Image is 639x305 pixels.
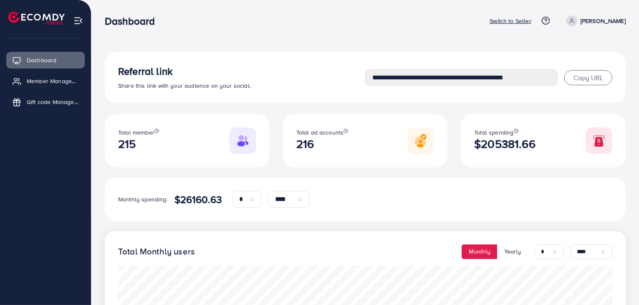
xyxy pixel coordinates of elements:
span: Total member [118,128,154,137]
img: Responsive image [586,127,612,154]
img: Responsive image [230,127,256,154]
iframe: Chat [604,267,633,299]
button: Copy URL [564,70,612,85]
span: Total ad accounts [296,128,344,137]
a: [PERSON_NAME] [563,15,626,26]
button: Yearly [497,244,528,259]
img: logo [8,12,65,25]
span: Total spending [474,128,513,137]
p: Switch to Seller [490,16,531,26]
span: Gift code Management [27,98,78,106]
h3: Referral link [118,65,365,77]
p: Monthly spending: [118,194,168,204]
img: menu [73,16,83,25]
a: Dashboard [6,52,85,69]
span: Member Management [27,77,78,85]
a: Member Management [6,73,85,89]
h2: 216 [296,137,349,151]
p: [PERSON_NAME] [581,16,626,26]
span: Dashboard [27,56,56,64]
img: Responsive image [407,127,434,154]
h2: 215 [118,137,159,151]
button: Monthly [462,244,498,259]
span: Share this link with your audience on your social. [118,81,251,90]
a: Gift code Management [6,94,85,110]
h3: Dashboard [105,15,162,27]
h4: $26160.63 [174,193,222,206]
h2: $205381.66 [474,137,535,151]
span: Copy URL [573,73,603,82]
h4: Total Monthly users [118,247,195,257]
